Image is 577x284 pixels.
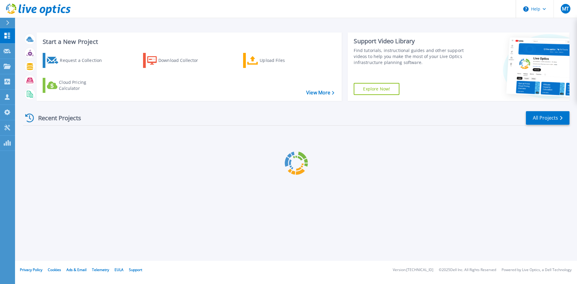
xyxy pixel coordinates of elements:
a: Request a Collection [43,53,110,68]
h3: Start a New Project [43,38,334,45]
a: Support [129,267,142,272]
a: Ads & Email [66,267,87,272]
a: Explore Now! [354,83,399,95]
a: Upload Files [243,53,310,68]
a: Cookies [48,267,61,272]
a: View More [306,90,334,96]
div: Request a Collection [60,54,108,66]
li: Powered by Live Optics, a Dell Technology [502,268,572,272]
div: Download Collector [158,54,206,66]
div: Find tutorials, instructional guides and other support videos to help you make the most of your L... [354,47,467,66]
a: Cloud Pricing Calculator [43,78,110,93]
div: Cloud Pricing Calculator [59,79,107,91]
li: Version: [TECHNICAL_ID] [393,268,433,272]
a: All Projects [526,111,569,125]
span: MT [562,6,569,11]
a: Download Collector [143,53,210,68]
li: © 2025 Dell Inc. All Rights Reserved [439,268,496,272]
a: Telemetry [92,267,109,272]
a: EULA [114,267,124,272]
div: Support Video Library [354,37,467,45]
div: Upload Files [260,54,308,66]
div: Recent Projects [23,111,89,125]
a: Privacy Policy [20,267,42,272]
